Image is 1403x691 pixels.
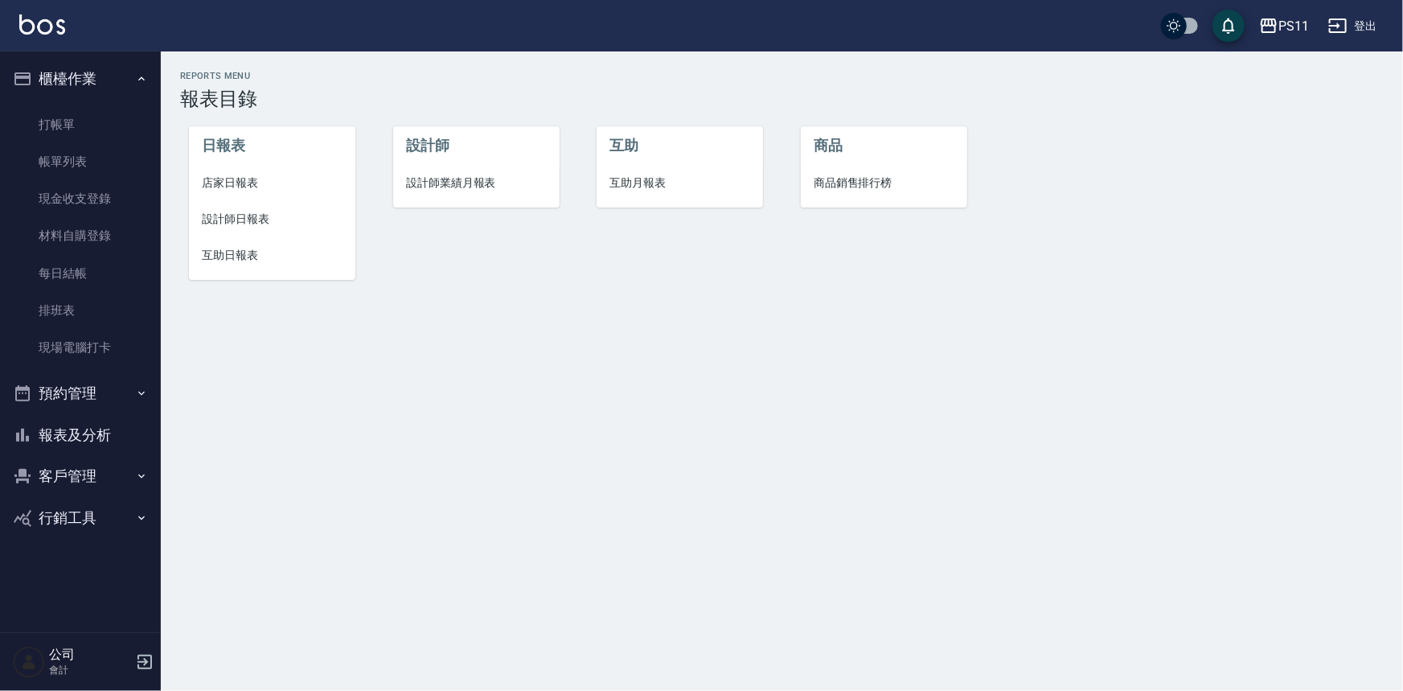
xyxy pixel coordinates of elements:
li: 日報表 [189,126,355,165]
li: 商品 [801,126,967,165]
a: 互助月報表 [597,165,763,201]
h5: 公司 [49,647,131,663]
button: 櫃檯作業 [6,58,154,100]
li: 設計師 [393,126,560,165]
span: 設計師日報表 [202,211,343,228]
button: 行銷工具 [6,497,154,539]
a: 材料自購登錄 [6,217,154,254]
a: 現金收支登錄 [6,180,154,217]
span: 互助日報表 [202,247,343,264]
span: 商品銷售排行榜 [814,175,954,191]
button: 預約管理 [6,372,154,414]
span: 店家日報表 [202,175,343,191]
button: 客戶管理 [6,455,154,497]
button: PS11 [1253,10,1315,43]
span: 互助月報表 [609,175,750,191]
a: 互助日報表 [189,237,355,274]
button: 登出 [1322,11,1384,41]
a: 帳單列表 [6,143,154,180]
button: 報表及分析 [6,414,154,456]
a: 排班表 [6,292,154,329]
p: 會計 [49,663,131,677]
h2: Reports Menu [180,71,1384,81]
img: Person [13,646,45,678]
h3: 報表目錄 [180,88,1384,110]
a: 店家日報表 [189,165,355,201]
a: 打帳單 [6,106,154,143]
button: save [1212,10,1245,42]
img: Logo [19,14,65,35]
a: 商品銷售排行榜 [801,165,967,201]
a: 設計師業績月報表 [393,165,560,201]
li: 互助 [597,126,763,165]
div: PS11 [1278,16,1309,36]
a: 現場電腦打卡 [6,329,154,366]
span: 設計師業績月報表 [406,175,547,191]
a: 設計師日報表 [189,201,355,237]
a: 每日結帳 [6,255,154,292]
